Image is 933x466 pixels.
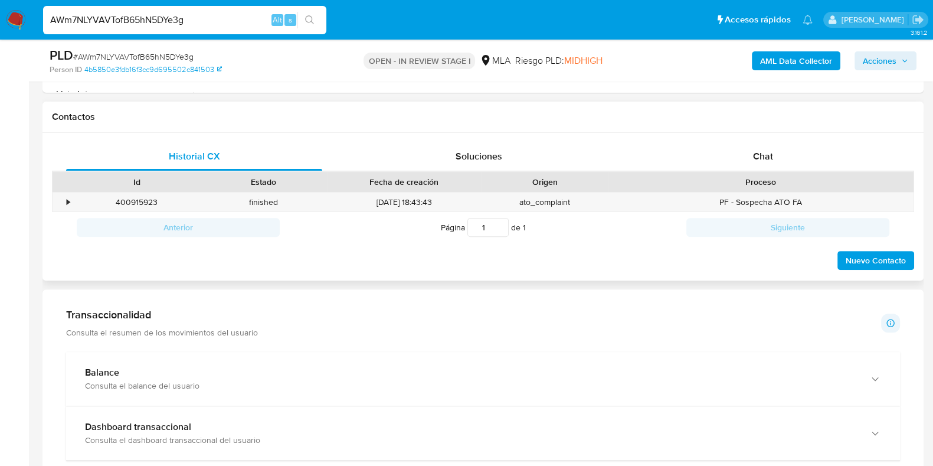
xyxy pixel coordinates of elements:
div: Id [81,176,192,188]
b: PLD [50,45,73,64]
span: Acciones [863,51,896,70]
button: AML Data Collector [752,51,840,70]
span: Soluciones [456,149,502,163]
span: Alt [273,14,282,25]
a: Salir [912,14,924,26]
span: Accesos rápidos [725,14,791,26]
span: Riesgo PLD: [515,54,602,67]
div: Proceso [617,176,905,188]
div: MLA [480,54,510,67]
div: Fecha de creación [335,176,473,188]
button: Siguiente [686,218,889,237]
h1: Contactos [52,111,914,123]
div: Estado [208,176,319,188]
p: julieta.rodriguez@mercadolibre.com [841,14,908,25]
button: search-icon [297,12,322,28]
input: Buscar usuario o caso... [43,12,326,28]
span: Historial CX [169,149,220,163]
a: Notificaciones [803,15,813,25]
span: s [289,14,292,25]
span: # AWm7NLYVAVTofB65hN5DYe3g [73,51,194,63]
span: Página de [441,218,526,237]
div: Origen [490,176,600,188]
div: [DATE] 18:43:43 [327,193,482,212]
div: ato_complaint [482,193,608,212]
span: 1 [523,221,526,233]
span: 3.161.2 [910,28,927,37]
b: AML Data Collector [760,51,832,70]
div: finished [200,193,327,212]
div: 400915923 [73,193,200,212]
a: 4b5850e3fdb16f3cc9d695502c841503 [84,64,222,75]
div: PF - Sospecha ATO FA [608,193,914,212]
b: Person ID [50,64,82,75]
div: • [67,197,70,208]
button: Nuevo Contacto [837,251,914,270]
span: Nuevo Contacto [846,252,906,269]
button: Anterior [77,218,280,237]
button: Acciones [855,51,916,70]
p: OPEN - IN REVIEW STAGE I [364,53,475,69]
span: Chat [753,149,773,163]
span: MIDHIGH [564,54,602,67]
